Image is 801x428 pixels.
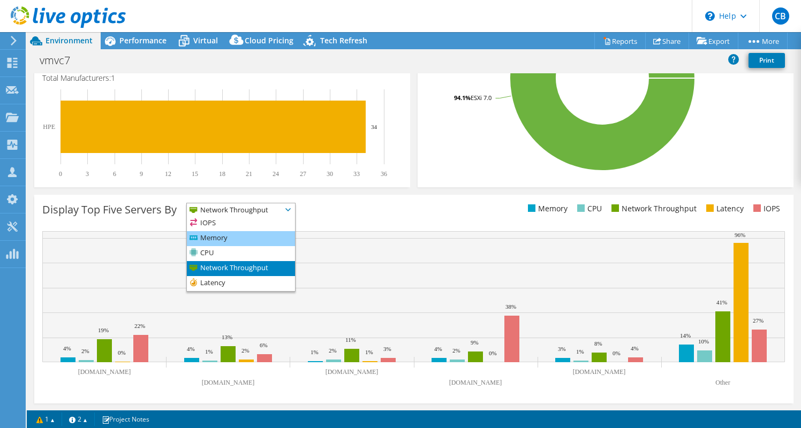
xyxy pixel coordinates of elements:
li: CPU [187,246,295,261]
text: 38% [505,303,516,310]
text: 21 [246,170,252,178]
text: 2% [329,347,337,354]
span: Tech Refresh [320,35,367,45]
text: 34 [371,124,377,130]
svg: \n [705,11,715,21]
a: Project Notes [94,412,157,426]
li: Network Throughput [187,261,295,276]
text: 18 [219,170,225,178]
li: Memory [525,203,568,215]
tspan: 94.1% [454,94,471,102]
text: 22% [134,323,145,329]
text: 10% [698,338,709,345]
text: 0% [613,350,621,356]
a: 2 [62,412,95,426]
text: 12 [165,170,171,178]
text: 2% [452,347,460,354]
text: 3% [383,346,391,352]
text: 4% [434,346,442,352]
a: Reports [594,33,646,49]
text: [DOMAIN_NAME] [202,379,255,386]
text: 0% [118,349,126,356]
text: HPE [43,123,55,131]
text: Other [715,379,730,386]
span: 1 [111,73,115,83]
text: 2% [81,348,89,354]
span: Network Throughput [187,203,282,216]
text: 2% [241,347,250,354]
text: 1% [576,348,584,355]
text: 24 [273,170,279,178]
span: CB [772,7,789,25]
text: 11% [345,337,356,343]
text: 4% [631,345,639,351]
text: 15 [192,170,198,178]
a: 1 [29,412,62,426]
a: Share [645,33,689,49]
li: Latency [704,203,744,215]
text: 3 [86,170,89,178]
text: [DOMAIN_NAME] [78,368,131,376]
span: Cloud Pricing [245,35,293,45]
h4: Total Manufacturers: [42,72,402,84]
text: 9% [471,339,479,346]
li: Network Throughput [609,203,697,215]
span: Virtual [193,35,218,45]
text: 36 [381,170,387,178]
li: Latency [187,276,295,291]
text: 8% [594,340,602,347]
a: Print [749,53,785,68]
text: [DOMAIN_NAME] [326,368,379,376]
text: 1% [205,348,213,355]
li: IOPS [187,216,295,231]
text: 30 [327,170,333,178]
text: 96% [735,232,745,238]
li: Memory [187,231,295,246]
text: 6% [260,342,268,348]
text: [DOMAIN_NAME] [449,379,502,386]
text: 1% [311,349,319,355]
tspan: ESXi 7.0 [471,94,492,102]
span: Environment [46,35,93,45]
text: 13% [222,334,232,340]
text: 4% [187,346,195,352]
text: 0 [59,170,62,178]
text: 1% [365,349,373,355]
text: 9 [140,170,143,178]
a: More [738,33,788,49]
text: [DOMAIN_NAME] [573,368,626,376]
text: 0% [489,350,497,356]
text: 27% [753,317,764,324]
h1: vmvc7 [35,55,87,66]
text: 14% [680,332,691,339]
text: 6 [113,170,116,178]
text: 4% [63,345,71,351]
span: Performance [119,35,167,45]
li: IOPS [751,203,780,215]
text: 27 [300,170,306,178]
text: 19% [98,327,109,333]
text: 3% [558,346,566,352]
text: 41% [716,299,727,305]
text: 33 [353,170,360,178]
li: CPU [575,203,602,215]
a: Export [689,33,738,49]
